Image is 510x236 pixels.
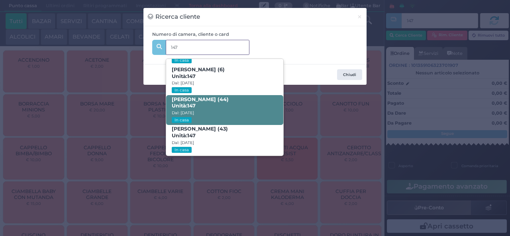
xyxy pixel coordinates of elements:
[337,69,362,80] button: Chiudi
[172,96,229,109] b: [PERSON_NAME] (44)
[172,80,194,86] small: Dal: [DATE]
[172,126,228,138] b: [PERSON_NAME] (43)
[172,73,196,80] span: Unità:
[172,66,225,79] b: [PERSON_NAME] (6)
[187,103,196,109] strong: 147
[172,147,191,153] small: In casa
[172,117,191,123] small: In casa
[152,31,229,38] label: Numero di camera, cliente o card
[172,57,191,63] small: In casa
[166,40,249,55] input: Es. 'Mario Rossi', '220' o '108123234234'
[187,73,196,79] strong: 147
[357,12,362,21] span: ×
[172,110,194,115] small: Dal: [DATE]
[172,133,196,139] span: Unità:
[172,140,194,145] small: Dal: [DATE]
[187,133,196,138] strong: 147
[353,8,367,26] button: Chiudi
[148,12,200,21] h3: Ricerca cliente
[172,87,191,93] small: In casa
[172,103,196,109] span: Unità:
